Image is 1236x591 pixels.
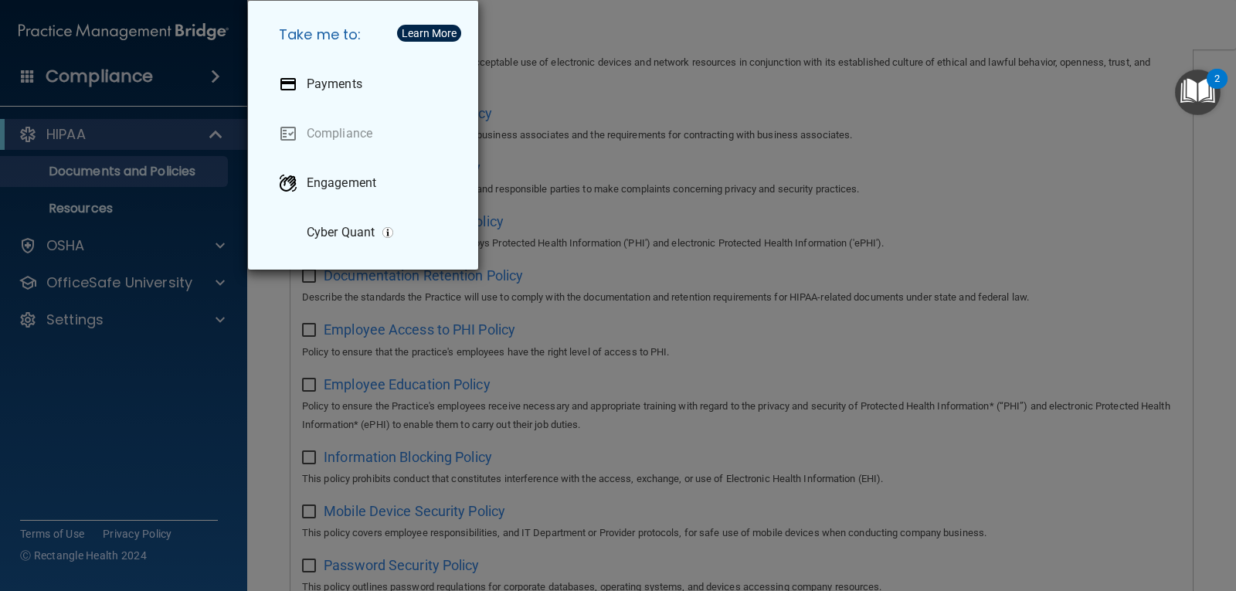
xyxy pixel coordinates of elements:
[1159,484,1217,543] iframe: Drift Widget Chat Controller
[1175,70,1221,115] button: Open Resource Center, 2 new notifications
[1214,79,1220,99] div: 2
[307,175,376,191] p: Engagement
[267,211,466,254] a: Cyber Quant
[267,63,466,106] a: Payments
[402,28,457,39] div: Learn More
[267,161,466,205] a: Engagement
[397,25,461,42] button: Learn More
[307,76,362,92] p: Payments
[267,13,466,56] h5: Take me to:
[307,225,375,240] p: Cyber Quant
[267,112,466,155] a: Compliance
